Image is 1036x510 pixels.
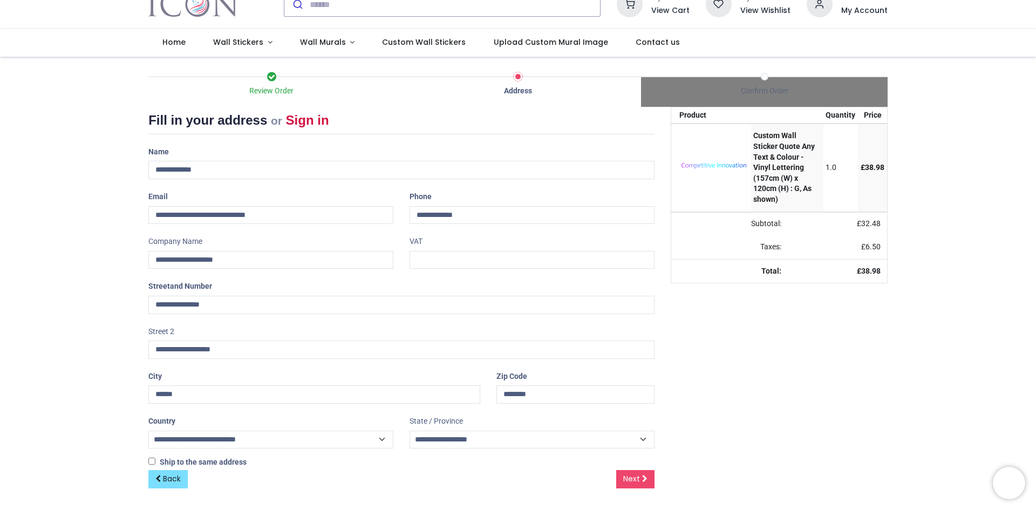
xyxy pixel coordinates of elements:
[826,162,855,173] div: 1.0
[148,412,175,431] label: Country
[271,114,282,127] small: or
[641,86,888,97] div: Confirm Order
[616,470,655,488] a: Next
[410,188,432,206] label: Phone
[148,113,267,127] span: Fill in your address
[148,458,155,465] input: Ship to the same address
[679,131,748,200] img: ezqdqAAAAAZJREFUAwD50L8WVwwAVQAAAABJRU5ErkJggg==
[148,323,174,341] label: Street 2
[382,37,466,47] span: Custom Wall Stickers
[148,188,168,206] label: Email
[636,37,680,47] span: Contact us
[857,267,881,275] strong: £
[841,5,888,16] a: My Account
[761,267,781,275] strong: Total:
[861,219,881,228] span: 32.48
[148,457,247,468] label: Ship to the same address
[395,86,642,97] div: Address
[753,131,815,203] strong: Custom Wall Sticker Quote Any Text & Colour - Vinyl Lettering (157cm (W) x 120cm (H) : G, As shown)
[858,107,887,124] th: Price
[865,163,884,172] span: 38.98
[993,467,1025,499] iframe: Brevo live chat
[496,368,527,386] label: Zip Code
[170,282,212,290] span: and Number
[148,368,162,386] label: City
[861,163,884,172] span: £
[651,5,690,16] a: View Cart
[861,242,881,251] span: £
[494,37,608,47] span: Upload Custom Mural Image
[148,233,202,251] label: Company Name
[410,233,422,251] label: VAT
[162,37,186,47] span: Home
[286,113,329,127] a: Sign in
[410,412,463,431] label: State / Province
[148,143,169,161] label: Name
[148,277,212,296] label: Street
[671,107,751,124] th: Product
[163,473,181,484] span: Back
[300,37,346,47] span: Wall Murals
[857,219,881,228] span: £
[865,242,881,251] span: 6.50
[148,470,188,488] a: Back
[148,86,395,97] div: Review Order
[861,267,881,275] span: 38.98
[740,5,790,16] a: View Wishlist
[671,212,788,236] td: Subtotal:
[671,235,788,259] td: Taxes:
[823,107,858,124] th: Quantity
[623,473,640,484] span: Next
[286,29,369,57] a: Wall Murals
[213,37,263,47] span: Wall Stickers
[199,29,286,57] a: Wall Stickers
